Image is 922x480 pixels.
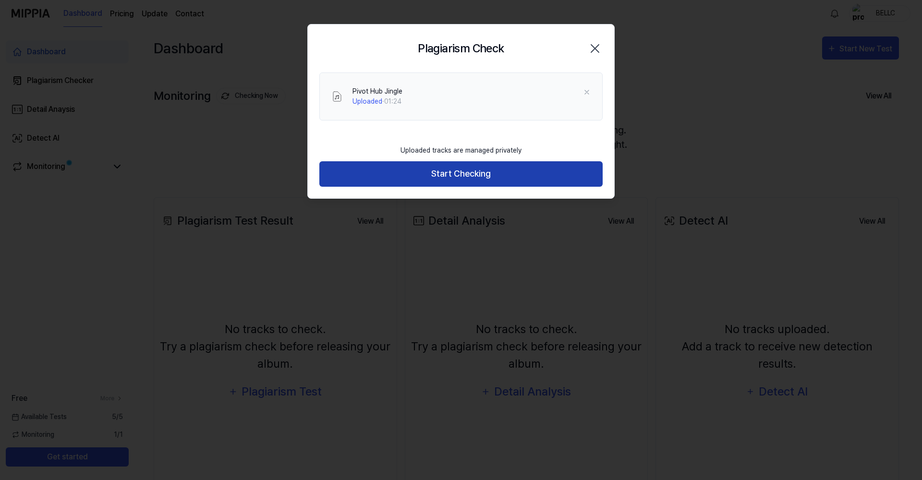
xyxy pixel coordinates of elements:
div: · 01:24 [352,96,402,107]
img: File Select [331,91,343,102]
div: Uploaded tracks are managed privately [395,140,527,161]
button: Start Checking [319,161,603,187]
div: Pivot Hub Jingle [352,86,402,96]
span: Uploaded [352,97,382,105]
h2: Plagiarism Check [418,40,504,57]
